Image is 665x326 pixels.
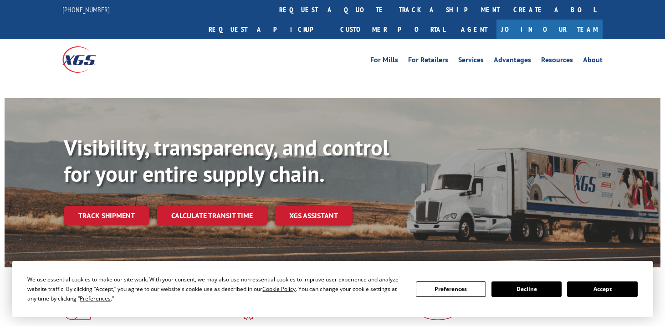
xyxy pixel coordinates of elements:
div: Cookie Consent Prompt [12,261,653,317]
a: Calculate transit time [157,206,267,226]
span: Cookie Policy [262,285,296,293]
a: Customer Portal [333,20,452,39]
b: Visibility, transparency, and control for your entire supply chain. [64,133,389,188]
a: Track shipment [64,206,149,225]
span: Preferences [80,295,111,302]
a: About [583,56,603,66]
a: [PHONE_NUMBER] [62,5,110,14]
button: Preferences [416,281,486,297]
button: Accept [567,281,637,297]
div: We use essential cookies to make our site work. With your consent, we may also use non-essential ... [27,275,404,303]
a: XGS ASSISTANT [275,206,353,226]
a: For Mills [370,56,398,66]
a: Agent [452,20,496,39]
a: Request a pickup [202,20,333,39]
button: Decline [491,281,562,297]
a: Resources [541,56,573,66]
a: Join Our Team [496,20,603,39]
a: Services [458,56,484,66]
a: Advantages [494,56,531,66]
a: For Retailers [408,56,448,66]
